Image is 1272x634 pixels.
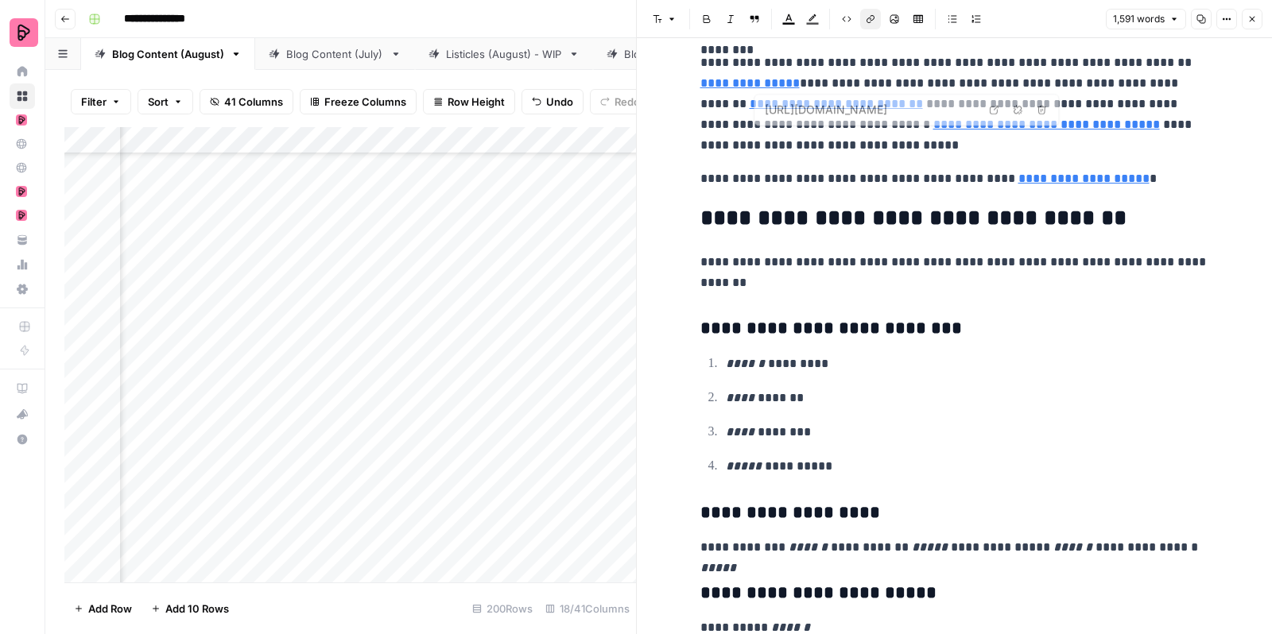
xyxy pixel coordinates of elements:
div: 200 Rows [466,596,539,621]
a: Browse [10,83,35,109]
button: Row Height [423,89,515,114]
span: 1,591 words [1113,12,1165,26]
button: What's new? [10,401,35,427]
div: Blog Content (August) [112,46,224,62]
a: AirOps Academy [10,376,35,401]
a: Your Data [10,227,35,253]
span: Add Row [88,601,132,617]
a: Listicles (August) - WIP [415,38,593,70]
span: Row Height [448,94,505,110]
button: 41 Columns [200,89,293,114]
span: 41 Columns [224,94,283,110]
span: Add 10 Rows [165,601,229,617]
button: Filter [71,89,131,114]
span: Undo [546,94,573,110]
button: 1,591 words [1106,9,1186,29]
button: Add 10 Rows [142,596,238,621]
a: Home [10,59,35,84]
span: Freeze Columns [324,94,406,110]
div: Blog Content (May) [624,46,722,62]
a: Blog Content (May) [593,38,753,70]
div: What's new? [10,402,34,426]
a: Blog Content (July) [255,38,415,70]
div: Listicles (August) - WIP [446,46,562,62]
button: Help + Support [10,427,35,452]
button: Add Row [64,596,142,621]
a: Usage [10,252,35,277]
img: Preply Logo [10,18,38,47]
a: Settings [10,276,35,302]
span: Filter [81,94,107,110]
button: Workspace: Preply [10,13,35,52]
img: mhz6d65ffplwgtj76gcfkrq5icux [16,186,27,197]
div: 18/41 Columns [539,596,636,621]
a: Blog Content (August) [81,38,255,70]
span: Sort [148,94,169,110]
span: Redo [615,94,640,110]
button: Undo [522,89,584,114]
div: Blog Content (July) [286,46,384,62]
img: mhz6d65ffplwgtj76gcfkrq5icux [16,114,27,126]
img: mhz6d65ffplwgtj76gcfkrq5icux [16,210,27,221]
button: Sort [138,89,193,114]
button: Freeze Columns [300,89,417,114]
button: Redo [590,89,650,114]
